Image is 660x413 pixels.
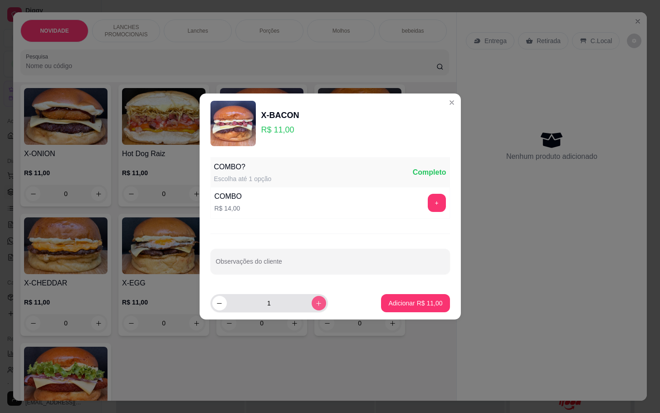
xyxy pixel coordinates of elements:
[210,101,256,146] img: product-image
[215,191,242,202] div: COMBO
[381,294,450,312] button: Adicionar R$ 11,00
[214,174,272,183] div: Escolha até 1 opção
[413,167,446,178] div: Completo
[428,194,446,212] button: add
[312,296,326,310] button: increase-product-quantity
[445,95,459,110] button: Close
[261,109,299,122] div: X-BACON
[214,162,272,172] div: COMBO?
[216,261,445,270] input: Observações do cliente
[388,299,442,308] p: Adicionar R$ 11,00
[212,296,227,310] button: decrease-product-quantity
[215,204,242,213] p: R$ 14,00
[261,123,299,136] p: R$ 11,00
